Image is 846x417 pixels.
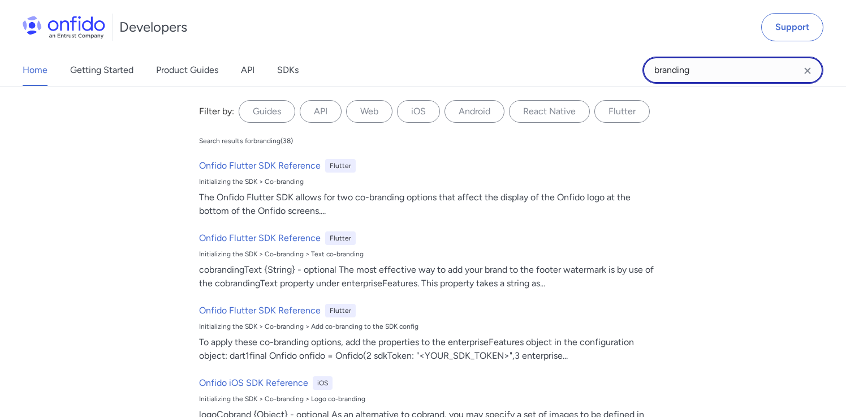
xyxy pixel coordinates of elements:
a: SDKs [277,54,299,86]
label: Android [444,100,504,123]
h6: Onfido Flutter SDK Reference [199,159,321,173]
label: Web [346,100,392,123]
label: Guides [239,100,295,123]
h6: Onfido iOS SDK Reference [199,376,308,390]
a: Home [23,54,48,86]
a: Onfido Flutter SDK ReferenceFlutterInitializing the SDK > Co-branding > Text co-brandingcobrandin... [195,227,661,295]
a: API [241,54,254,86]
label: React Native [509,100,590,123]
img: Onfido Logo [23,16,105,38]
a: Support [761,13,823,41]
h6: Onfido Flutter SDK Reference [199,231,321,245]
div: Search results for branding ( 38 ) [199,136,293,145]
div: Initializing the SDK > Co-branding > Add co-branding to the SDK config [199,322,656,331]
div: Initializing the SDK > Co-branding > Text co-branding [199,250,656,259]
h1: Developers [119,18,187,36]
div: Initializing the SDK > Co-branding > Logo co-branding [199,394,656,403]
div: Filter by: [199,105,234,118]
div: iOS [313,376,333,390]
div: Initializing the SDK > Co-branding [199,177,656,186]
label: iOS [397,100,440,123]
div: The Onfido Flutter SDK allows for two co-branding options that affect the display of the Onfido l... [199,191,656,218]
div: Flutter [325,231,356,245]
div: cobrandingText {String} - optional The most effective way to add your brand to the footer waterma... [199,263,656,290]
label: Flutter [594,100,650,123]
div: To apply these co-branding options, add the properties to the enterpriseFeatures object in the co... [199,336,656,363]
input: Onfido search input field [642,57,823,84]
div: Flutter [325,304,356,317]
h6: Onfido Flutter SDK Reference [199,304,321,317]
a: Onfido Flutter SDK ReferenceFlutterInitializing the SDK > Co-brandingThe Onfido Flutter SDK allow... [195,154,661,222]
a: Getting Started [70,54,133,86]
a: Onfido Flutter SDK ReferenceFlutterInitializing the SDK > Co-branding > Add co-branding to the SD... [195,299,661,367]
label: API [300,100,342,123]
a: Product Guides [156,54,218,86]
svg: Clear search field button [801,64,814,78]
div: Flutter [325,159,356,173]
